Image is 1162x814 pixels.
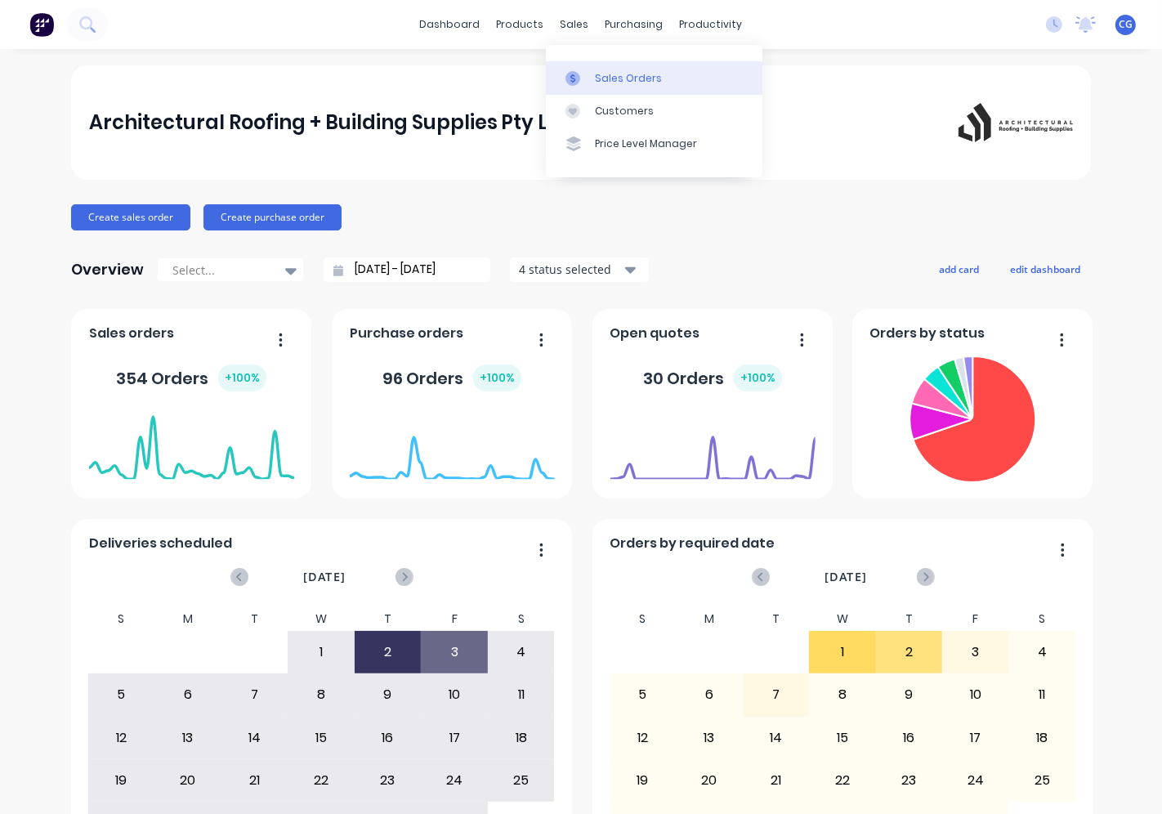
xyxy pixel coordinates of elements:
div: 3 [422,632,487,673]
div: Architectural Roofing + Building Supplies Pty Ltd [89,106,570,139]
a: Sales Orders [546,61,762,94]
div: 25 [1010,760,1075,801]
div: F [942,607,1009,631]
div: 10 [943,674,1008,715]
div: 9 [355,674,421,715]
div: 24 [422,760,487,801]
div: Overview [71,253,144,286]
div: 20 [155,760,221,801]
div: sales [552,12,597,37]
div: 22 [810,760,875,801]
div: Customers [595,104,654,119]
div: 2 [355,632,421,673]
div: 14 [744,718,809,758]
div: T [876,607,943,631]
button: Create sales order [71,204,190,230]
div: 5 [610,674,676,715]
div: 1 [810,632,875,673]
div: 13 [155,718,221,758]
div: 9 [877,674,942,715]
div: 21 [744,760,809,801]
span: CG [1119,17,1133,32]
div: 14 [222,718,288,758]
div: 24 [943,760,1008,801]
button: edit dashboard [999,258,1091,280]
div: 21 [222,760,288,801]
a: dashboard [412,12,489,37]
div: 4 status selected [519,261,622,278]
div: 1 [288,632,354,673]
div: Sales Orders [595,71,662,86]
div: products [489,12,552,37]
span: Sales orders [89,324,174,343]
div: 20 [677,760,742,801]
div: 16 [355,718,421,758]
div: 25 [489,760,554,801]
span: Purchase orders [350,324,463,343]
div: S [488,607,555,631]
div: 6 [155,674,221,715]
div: + 100 % [473,365,521,391]
div: S [1009,607,1076,631]
div: 18 [489,718,554,758]
span: Open quotes [610,324,700,343]
div: purchasing [597,12,672,37]
div: S [88,607,155,631]
div: 2 [877,632,942,673]
div: 4 [1010,632,1075,673]
div: M [154,607,221,631]
img: Factory [29,12,54,37]
span: [DATE] [303,568,346,586]
div: 23 [355,760,421,801]
span: Orders by required date [610,534,775,553]
div: T [355,607,422,631]
div: + 100 % [734,365,782,391]
div: 17 [422,718,487,758]
div: 30 Orders [643,365,782,391]
button: Create purchase order [203,204,342,230]
div: 4 [489,632,554,673]
div: 354 Orders [116,365,266,391]
div: 8 [288,674,354,715]
div: 96 Orders [382,365,521,391]
div: 3 [943,632,1008,673]
div: 11 [1010,674,1075,715]
div: 18 [1010,718,1075,758]
div: T [743,607,810,631]
div: 15 [288,718,354,758]
div: 17 [943,718,1008,758]
span: Orders by status [870,324,985,343]
div: 6 [677,674,742,715]
div: F [421,607,488,631]
a: Price Level Manager [546,127,762,160]
img: Architectural Roofing + Building Supplies Pty Ltd [959,103,1073,143]
span: [DATE] [825,568,867,586]
div: Price Level Manager [595,136,697,151]
div: 5 [89,674,154,715]
div: 15 [810,718,875,758]
div: W [288,607,355,631]
div: productivity [672,12,751,37]
div: 12 [89,718,154,758]
div: 10 [422,674,487,715]
div: S [610,607,677,631]
div: 16 [877,718,942,758]
div: 12 [610,718,676,758]
div: 22 [288,760,354,801]
div: 7 [222,674,288,715]
a: Customers [546,95,762,127]
div: 11 [489,674,554,715]
div: 7 [744,674,809,715]
div: 13 [677,718,742,758]
div: 19 [610,760,676,801]
button: add card [928,258,990,280]
div: W [809,607,876,631]
div: + 100 % [218,365,266,391]
div: T [221,607,288,631]
div: 23 [877,760,942,801]
div: 8 [810,674,875,715]
button: 4 status selected [510,257,649,282]
div: 19 [89,760,154,801]
div: M [676,607,743,631]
